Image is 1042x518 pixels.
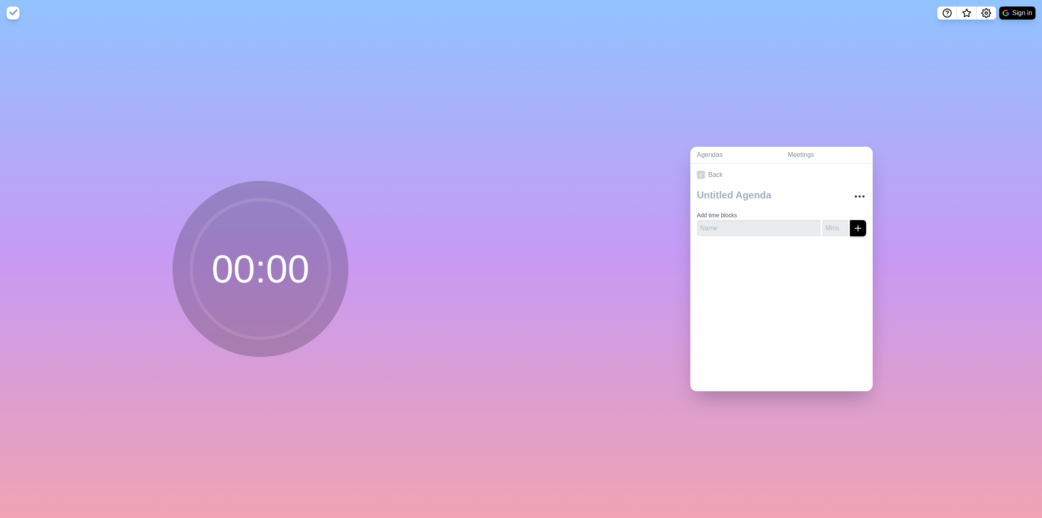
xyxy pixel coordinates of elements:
button: Settings [976,7,996,20]
button: More [852,188,868,205]
button: Sign in [999,7,1035,20]
a: Meetings [781,147,873,163]
img: timeblocks logo [7,7,20,20]
input: Mins [822,220,848,236]
label: Add time blocks [697,212,737,218]
input: Name [697,220,821,236]
img: google logo [1003,10,1009,16]
a: Back [690,163,873,186]
button: Help [937,7,957,20]
button: What’s new [957,7,976,20]
a: Agendas [690,147,781,163]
